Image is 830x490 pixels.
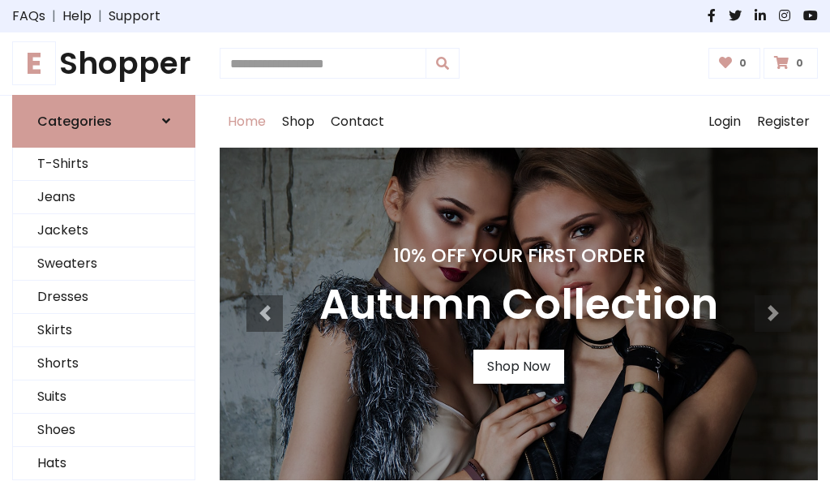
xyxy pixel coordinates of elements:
[473,350,564,384] a: Shop Now
[13,347,195,380] a: Shorts
[319,244,718,267] h4: 10% Off Your First Order
[13,314,195,347] a: Skirts
[12,45,195,82] h1: Shopper
[764,48,818,79] a: 0
[13,214,195,247] a: Jackets
[92,6,109,26] span: |
[13,414,195,447] a: Shoes
[13,148,195,181] a: T-Shirts
[12,45,195,82] a: EShopper
[319,280,718,330] h3: Autumn Collection
[62,6,92,26] a: Help
[13,181,195,214] a: Jeans
[700,96,749,148] a: Login
[13,380,195,414] a: Suits
[220,96,274,148] a: Home
[13,247,195,281] a: Sweaters
[12,41,56,85] span: E
[12,95,195,148] a: Categories
[708,48,761,79] a: 0
[13,281,195,314] a: Dresses
[274,96,323,148] a: Shop
[12,6,45,26] a: FAQs
[13,447,195,480] a: Hats
[792,56,807,71] span: 0
[749,96,818,148] a: Register
[735,56,751,71] span: 0
[45,6,62,26] span: |
[37,114,112,129] h6: Categories
[323,96,392,148] a: Contact
[109,6,160,26] a: Support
